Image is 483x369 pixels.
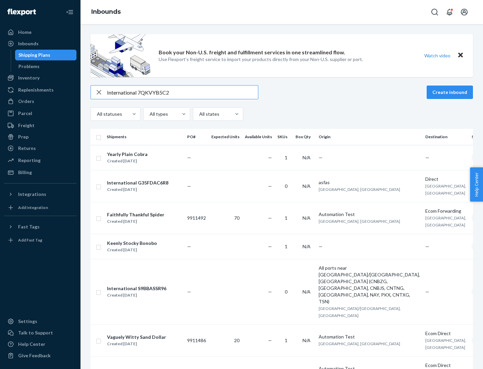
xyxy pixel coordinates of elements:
[107,158,148,164] div: Created [DATE]
[303,155,311,160] span: N/A
[420,51,455,60] button: Watch video
[107,285,166,292] div: International S9BBASSR96
[4,96,76,107] a: Orders
[268,183,272,189] span: —
[18,87,54,93] div: Replenishments
[18,157,41,164] div: Reporting
[18,74,40,81] div: Inventory
[4,235,76,246] a: Add Fast Tag
[456,51,465,60] button: Close
[319,155,323,160] span: —
[15,50,77,60] a: Shipping Plans
[107,247,157,253] div: Created [DATE]
[285,337,287,343] span: 1
[107,151,148,158] div: Yearly Plain Cobra
[187,289,191,295] span: —
[4,108,76,119] a: Parcel
[285,289,287,295] span: 0
[159,49,345,56] p: Book your Non-U.S. freight and fulfillment services in one streamlined flow.
[319,179,420,186] div: asfas
[18,318,37,325] div: Settings
[425,362,466,369] div: Ecom Direct
[18,237,42,243] div: Add Fast Tag
[268,337,272,343] span: —
[18,122,35,129] div: Freight
[425,208,466,214] div: Ecom Forwarding
[428,5,441,19] button: Open Search Box
[4,27,76,38] a: Home
[425,330,466,337] div: Ecom Direct
[4,72,76,83] a: Inventory
[96,111,97,117] input: All statuses
[316,129,423,145] th: Origin
[319,341,400,346] span: [GEOGRAPHIC_DATA], [GEOGRAPHIC_DATA]
[4,350,76,361] button: Give Feedback
[107,240,157,247] div: Keenly Stocky Bonobo
[107,86,258,99] input: Search inbounds by name, destination, msku...
[303,289,311,295] span: N/A
[303,183,311,189] span: N/A
[18,191,46,198] div: Integrations
[293,129,316,145] th: Box Qty
[425,244,429,249] span: —
[63,5,76,19] button: Close Navigation
[86,2,126,22] ol: breadcrumbs
[184,202,209,234] td: 9911492
[4,120,76,131] a: Freight
[285,155,287,160] span: 1
[303,215,311,221] span: N/A
[15,61,77,72] a: Problems
[4,327,76,338] a: Talk to Support
[4,339,76,350] a: Help Center
[184,129,209,145] th: PO#
[184,324,209,356] td: 9911486
[4,85,76,95] a: Replenishments
[319,265,420,305] div: All ports near [GEOGRAPHIC_DATA]/[GEOGRAPHIC_DATA], [GEOGRAPHIC_DATA] (CNBZG, [GEOGRAPHIC_DATA], ...
[209,129,242,145] th: Expected Units
[4,316,76,327] a: Settings
[234,337,239,343] span: 20
[285,183,287,189] span: 0
[107,179,168,186] div: International G35FDAC6R8
[18,52,50,58] div: Shipping Plans
[268,244,272,249] span: —
[187,244,191,249] span: —
[285,244,287,249] span: 1
[7,9,36,15] img: Flexport logo
[18,145,36,152] div: Returns
[4,155,76,166] a: Reporting
[18,29,32,36] div: Home
[149,111,150,117] input: All types
[107,211,164,218] div: Faithfully Thankful Spider
[303,337,311,343] span: N/A
[18,98,34,105] div: Orders
[18,169,32,176] div: Billing
[319,219,400,224] span: [GEOGRAPHIC_DATA], [GEOGRAPHIC_DATA]
[268,155,272,160] span: —
[234,215,239,221] span: 70
[425,215,466,227] span: [GEOGRAPHIC_DATA], [GEOGRAPHIC_DATA]
[18,205,48,210] div: Add Integration
[4,167,76,178] a: Billing
[470,167,483,202] button: Help Center
[242,129,275,145] th: Available Units
[107,186,168,193] div: Created [DATE]
[319,244,323,249] span: —
[425,289,429,295] span: —
[107,218,164,225] div: Created [DATE]
[319,333,420,340] div: Automation Test
[107,334,166,340] div: Vaguely Witty Sand Dollar
[427,86,473,99] button: Create inbound
[443,5,456,19] button: Open notifications
[425,155,429,160] span: —
[18,341,45,348] div: Help Center
[4,221,76,232] button: Fast Tags
[4,143,76,154] a: Returns
[18,352,51,359] div: Give Feedback
[104,129,184,145] th: Shipments
[107,292,166,299] div: Created [DATE]
[458,5,471,19] button: Open account menu
[4,131,76,142] a: Prep
[4,202,76,213] a: Add Integration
